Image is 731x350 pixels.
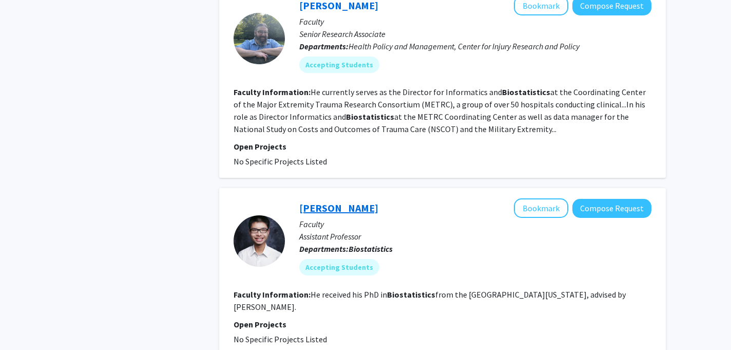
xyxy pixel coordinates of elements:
p: Open Projects [234,318,651,330]
mat-chip: Accepting Students [299,57,379,73]
b: Biostatistics [346,112,394,122]
mat-chip: Accepting Students [299,259,379,275]
b: Biostatistics [387,289,435,300]
b: Departments: [299,244,349,254]
span: Health Policy and Management, Center for Injury Research and Policy [349,41,580,51]
button: Add Yiqun Chen to Bookmarks [514,198,568,218]
a: [PERSON_NAME] [299,201,378,214]
iframe: Chat [8,304,44,342]
b: Faculty Information: [234,289,311,300]
b: Departments: [299,41,349,51]
fg-read-more: He received his PhD in from the [GEOGRAPHIC_DATA][US_STATE], advised by [PERSON_NAME]. [234,289,626,312]
span: No Specific Projects Listed [234,334,327,344]
fg-read-more: He currently serves as the Director for Informatics and at the Coordinating Center of the Major E... [234,87,646,134]
span: No Specific Projects Listed [234,156,327,167]
p: Assistant Professor [299,230,651,243]
p: Faculty [299,218,651,230]
p: Faculty [299,15,651,28]
b: Biostatistics [349,244,393,254]
p: Open Projects [234,140,651,153]
b: Biostatistics [502,87,550,97]
button: Compose Request to Yiqun Chen [572,199,651,218]
p: Senior Research Associate [299,28,651,40]
b: Faculty Information: [234,87,311,97]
